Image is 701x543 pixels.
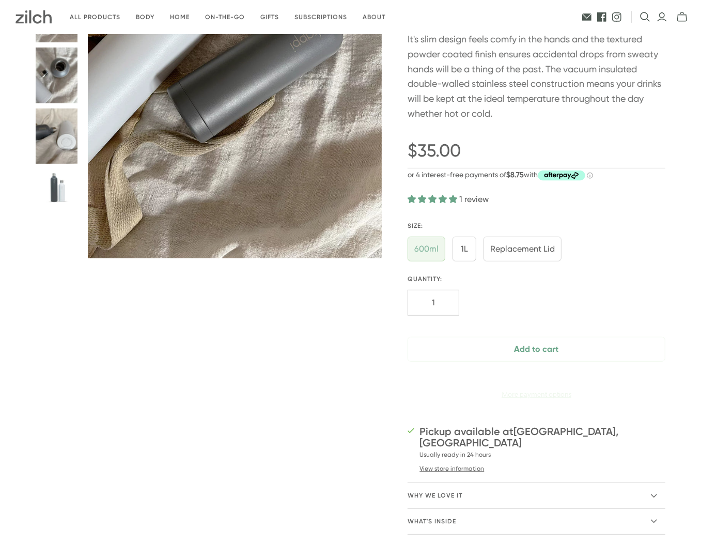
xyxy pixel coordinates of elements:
[408,509,665,534] summary: What's inside
[459,194,489,204] span: 1 review
[674,11,691,23] button: mini-cart-toggle
[287,5,355,29] a: Subscriptions
[408,34,661,119] span: It's slim design feels comfy in the hands and the textured powder coated finish ensures accidenta...
[253,5,287,29] a: Gifts
[62,5,128,29] a: All products
[408,483,665,508] summary: Why we love it
[408,222,665,230] span: Size:
[36,108,77,164] button: Stainless Steel Water Bottle thumbnail
[36,48,77,103] button: Stainless Steel Water Bottle thumbnail
[15,10,52,24] img: Zilch has done the hard yards and handpicked the best ethical and sustainable products for you an...
[408,491,462,500] span: Why we love it
[657,11,667,23] a: Login
[419,451,491,458] small: Usually ready in 24 hours
[355,5,393,29] a: About
[408,390,665,400] a: More payment options
[36,169,77,211] button: Stainless Steel Water Bottle thumbnail
[128,5,162,29] a: Body
[162,5,197,29] a: Home
[408,337,665,362] button: Add to cart
[408,138,461,163] span: $35.00
[197,5,253,29] a: On-the-go
[419,425,618,449] b: [GEOGRAPHIC_DATA], [GEOGRAPHIC_DATA]
[419,465,665,472] button: View store information
[408,275,665,284] label: Quantity:
[640,12,650,22] button: Open search
[419,426,665,448] h3: Pickup available at
[408,194,459,204] span: 5.00 stars
[408,517,456,526] span: What's inside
